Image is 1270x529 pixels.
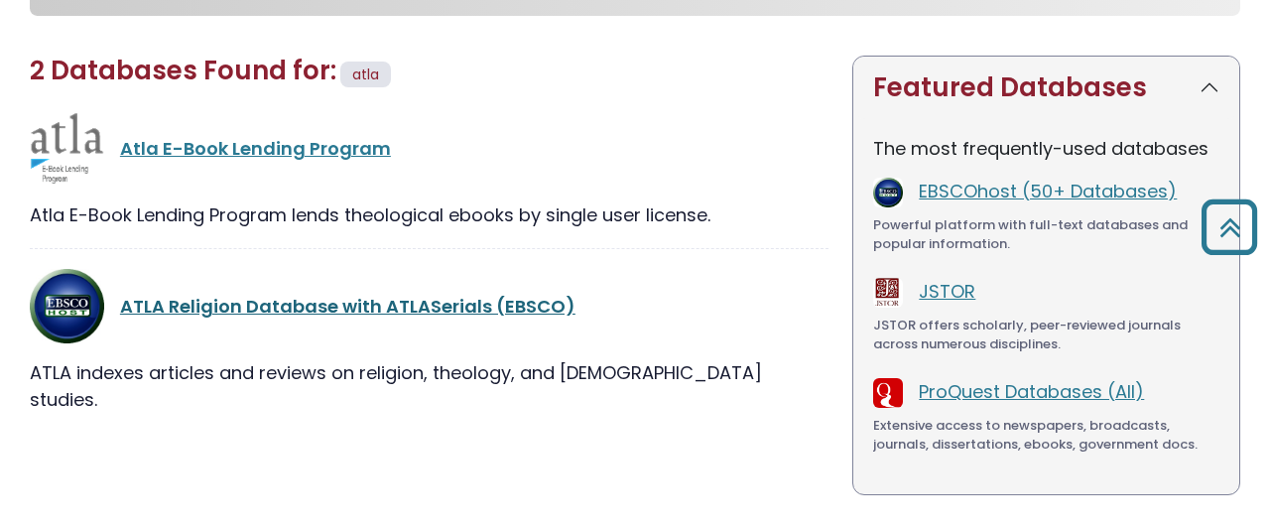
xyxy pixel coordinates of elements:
[853,57,1239,119] button: Featured Databases
[873,215,1219,254] div: Powerful platform with full-text databases and popular information.
[1194,208,1265,245] a: Back to Top
[873,416,1219,455] div: Extensive access to newspapers, broadcasts, journals, dissertations, ebooks, government docs.
[120,294,575,319] a: ATLA Religion Database with ATLASerials (EBSCO)
[30,359,828,413] div: ATLA indexes articles and reviews on religion, theology, and [DEMOGRAPHIC_DATA] studies.
[919,379,1144,404] a: ProQuest Databases (All)
[919,179,1177,203] a: EBSCOhost (50+ Databases)
[30,53,336,88] span: 2 Databases Found for:
[352,65,379,84] span: atla
[120,136,391,161] a: Atla E-Book Lending Program
[30,201,828,228] div: Atla E-Book Lending Program lends theological ebooks by single user license.
[873,316,1219,354] div: JSTOR offers scholarly, peer-reviewed journals across numerous disciplines.
[919,279,975,304] a: JSTOR
[873,135,1219,162] p: The most frequently-used databases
